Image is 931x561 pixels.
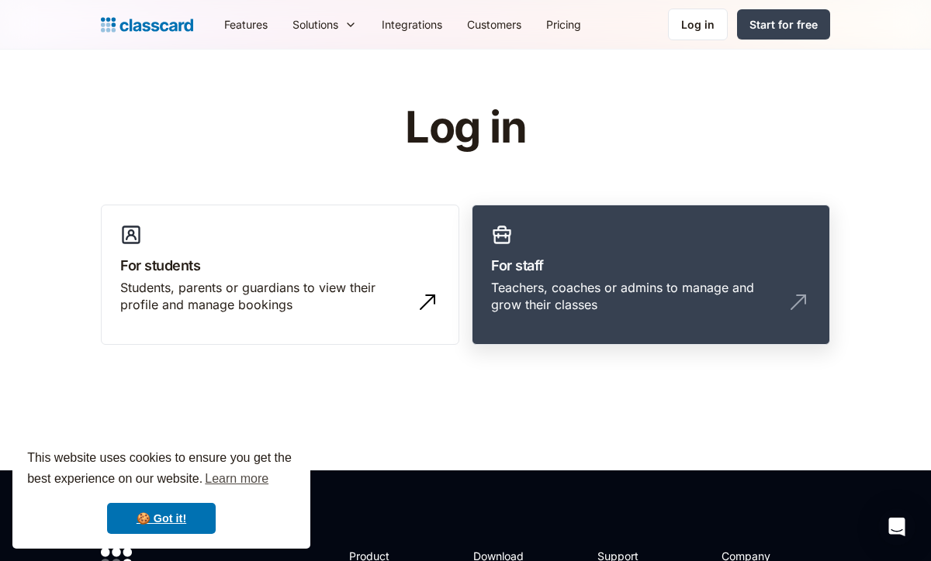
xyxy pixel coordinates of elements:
[202,467,271,490] a: learn more about cookies
[220,104,712,152] h1: Log in
[668,9,728,40] a: Log in
[212,7,280,42] a: Features
[878,508,915,546] div: Open Intercom Messenger
[280,7,369,42] div: Solutions
[472,205,830,346] a: For staffTeachers, coaches or admins to manage and grow their classes
[534,7,594,42] a: Pricing
[101,14,193,36] a: Logo
[107,503,216,534] a: dismiss cookie message
[120,279,409,314] div: Students, parents or guardians to view their profile and manage bookings
[120,255,440,276] h3: For students
[681,16,715,33] div: Log in
[737,9,830,40] a: Start for free
[491,255,811,276] h3: For staff
[27,449,296,490] span: This website uses cookies to ensure you get the best experience on our website.
[369,7,455,42] a: Integrations
[292,16,338,33] div: Solutions
[749,16,818,33] div: Start for free
[455,7,534,42] a: Customers
[12,434,310,549] div: cookieconsent
[491,279,780,314] div: Teachers, coaches or admins to manage and grow their classes
[101,205,459,346] a: For studentsStudents, parents or guardians to view their profile and manage bookings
